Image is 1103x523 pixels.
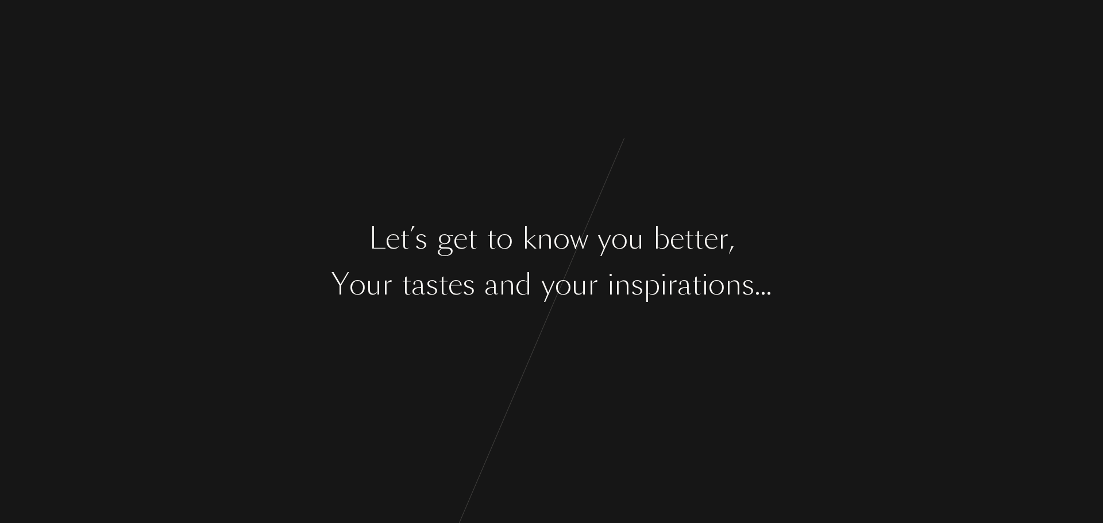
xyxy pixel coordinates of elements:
div: y [597,217,611,260]
div: s [631,263,643,306]
div: o [496,217,513,260]
div: a [411,263,426,306]
div: a [677,263,692,306]
div: u [572,263,588,306]
div: e [453,217,468,260]
div: n [537,217,553,260]
div: o [555,263,572,306]
div: k [522,217,537,260]
div: t [400,217,410,260]
div: o [708,263,725,306]
div: u [366,263,382,306]
div: i [660,263,667,306]
div: ’ [410,217,415,260]
div: t [694,217,704,260]
div: . [766,263,772,306]
div: e [385,217,400,260]
div: , [728,217,734,260]
div: n [614,263,631,306]
div: r [382,263,392,306]
div: r [588,263,598,306]
div: e [704,217,718,260]
div: n [499,263,515,306]
div: o [349,263,366,306]
div: o [611,217,628,260]
div: d [515,263,532,306]
div: L [369,217,385,260]
div: i [701,263,708,306]
div: u [628,217,644,260]
div: r [667,263,677,306]
div: s [462,263,475,306]
div: n [725,263,742,306]
div: . [760,263,766,306]
div: y [541,263,555,306]
div: p [643,263,660,306]
div: . [754,263,760,306]
div: s [742,263,754,306]
div: e [670,217,684,260]
div: w [570,217,588,260]
div: t [692,263,701,306]
div: s [415,217,427,260]
div: t [468,217,477,260]
div: t [438,263,448,306]
div: b [653,217,670,260]
div: a [484,263,499,306]
div: i [607,263,614,306]
div: s [426,263,438,306]
div: o [553,217,570,260]
div: e [448,263,462,306]
div: t [487,217,496,260]
div: r [718,217,728,260]
div: Y [331,263,349,306]
div: t [402,263,411,306]
div: g [437,217,453,260]
div: t [684,217,694,260]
